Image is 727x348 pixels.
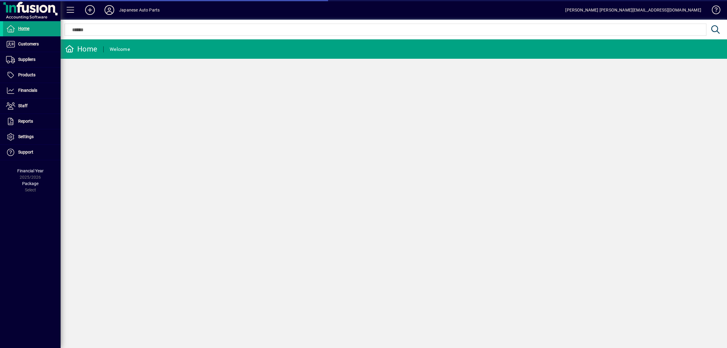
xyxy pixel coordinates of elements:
[18,150,33,154] span: Support
[22,181,38,186] span: Package
[18,57,35,62] span: Suppliers
[565,5,701,15] div: [PERSON_NAME] [PERSON_NAME][EMAIL_ADDRESS][DOMAIN_NAME]
[65,44,97,54] div: Home
[3,83,61,98] a: Financials
[18,72,35,77] span: Products
[100,5,119,15] button: Profile
[18,134,34,139] span: Settings
[3,68,61,83] a: Products
[3,98,61,114] a: Staff
[18,103,28,108] span: Staff
[119,5,160,15] div: Japanese Auto Parts
[110,45,130,54] div: Welcome
[17,168,44,173] span: Financial Year
[18,119,33,124] span: Reports
[18,41,39,46] span: Customers
[80,5,100,15] button: Add
[3,145,61,160] a: Support
[18,88,37,93] span: Financials
[3,37,61,52] a: Customers
[3,129,61,144] a: Settings
[707,1,719,21] a: Knowledge Base
[3,52,61,67] a: Suppliers
[3,114,61,129] a: Reports
[18,26,29,31] span: Home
